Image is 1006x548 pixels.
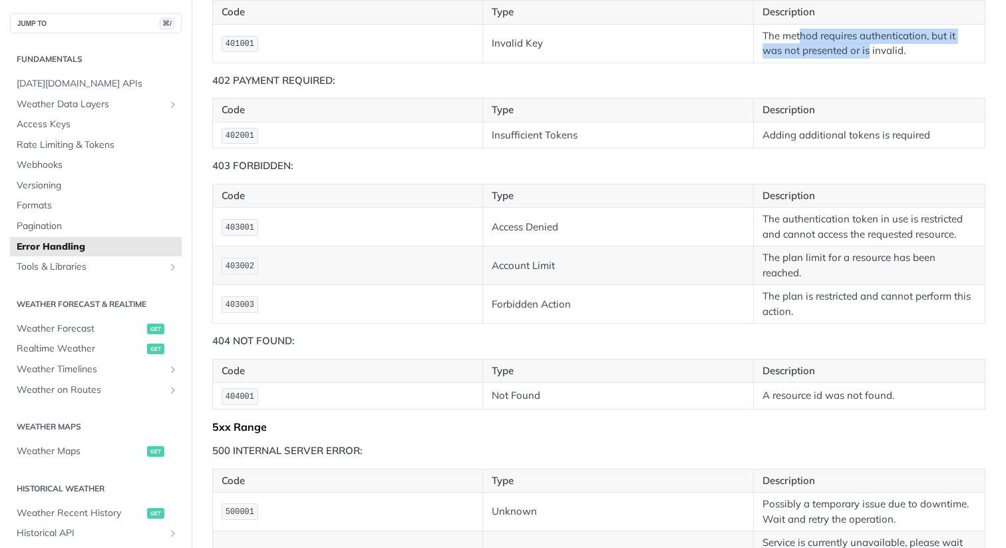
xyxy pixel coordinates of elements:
[492,473,744,489] p: Type
[10,74,182,94] a: [DATE][DOMAIN_NAME] APIs
[753,359,985,383] th: Description
[10,421,182,433] h2: Weather Maps
[17,77,178,91] span: [DATE][DOMAIN_NAME] APIs
[17,507,144,520] span: Weather Recent History
[762,473,976,489] p: Description
[10,380,182,400] a: Weather on RoutesShow subpages for Weather on Routes
[10,339,182,359] a: Realtime Weatherget
[753,99,985,123] th: Description
[10,319,182,339] a: Weather Forecastget
[753,24,985,63] td: The method requires authentication, but it was not presented or is invalid.
[17,240,178,254] span: Error Handling
[483,246,753,285] td: Account Limit
[168,262,178,272] button: Show subpages for Tools & Libraries
[17,199,178,212] span: Formats
[168,364,178,375] button: Show subpages for Weather Timelines
[483,24,753,63] td: Invalid Key
[483,359,753,383] th: Type
[212,444,363,457] strong: 500 INTERNAL SERVER ERROR:
[10,360,182,380] a: Weather TimelinesShow subpages for Weather Timelines
[226,223,254,232] span: 403001
[212,420,985,433] div: 5xx Range
[10,13,182,33] button: JUMP TO⌘/
[212,74,335,87] strong: 402 PAYMENT REQUIRED:
[226,300,254,310] span: 403003
[483,184,753,208] th: Type
[753,122,985,148] td: Adding additional tokens is required
[17,158,178,172] span: Webhooks
[213,184,483,208] th: Code
[753,246,985,285] td: The plan limit for a resource has been reached.
[147,508,164,519] span: get
[226,262,254,271] span: 403002
[10,95,182,115] a: Weather Data LayersShow subpages for Weather Data Layers
[10,503,182,523] a: Weather Recent Historyget
[17,179,178,192] span: Versioning
[17,342,144,356] span: Realtime Weather
[492,504,744,519] p: Unknown
[168,528,178,539] button: Show subpages for Historical API
[10,155,182,175] a: Webhooks
[10,523,182,543] a: Historical APIShow subpages for Historical API
[147,344,164,354] span: get
[10,441,182,461] a: Weather Mapsget
[147,446,164,457] span: get
[168,385,178,396] button: Show subpages for Weather on Routes
[10,298,182,310] h2: Weather Forecast & realtime
[753,1,985,25] th: Description
[226,507,254,517] span: 500001
[10,237,182,257] a: Error Handling
[10,196,182,216] a: Formats
[212,159,293,172] strong: 403 FORBIDDEN:
[753,184,985,208] th: Description
[10,135,182,155] a: Rate Limiting & Tokens
[10,176,182,196] a: Versioning
[17,384,164,397] span: Weather on Routes
[226,392,254,402] span: 404001
[222,473,474,489] p: Code
[17,363,164,376] span: Weather Timelines
[147,324,164,334] span: get
[483,285,753,324] td: Forbidden Action
[213,359,483,383] th: Code
[753,383,985,410] td: A resource id was not found.
[160,18,174,29] span: ⌘/
[17,118,178,131] span: Access Keys
[10,115,182,135] a: Access Keys
[226,39,254,49] span: 401001
[212,334,295,347] strong: 404 NOT FOUND:
[17,322,144,336] span: Weather Forecast
[17,445,144,458] span: Weather Maps
[213,99,483,123] th: Code
[226,131,254,140] span: 402001
[10,216,182,236] a: Pagination
[17,98,164,111] span: Weather Data Layers
[17,138,178,152] span: Rate Limiting & Tokens
[762,497,976,527] p: Possibly a temporary issue due to downtime. Wait and retry the operation.
[213,1,483,25] th: Code
[483,1,753,25] th: Type
[10,257,182,277] a: Tools & LibrariesShow subpages for Tools & Libraries
[10,483,182,495] h2: Historical Weather
[10,53,182,65] h2: Fundamentals
[753,208,985,246] td: The authentication token in use is restricted and cannot access the requested resource.
[17,260,164,274] span: Tools & Libraries
[168,99,178,110] button: Show subpages for Weather Data Layers
[17,220,178,233] span: Pagination
[17,527,164,540] span: Historical API
[753,285,985,324] td: The plan is restricted and cannot perform this action.
[483,383,753,410] td: Not Found
[483,208,753,246] td: Access Denied
[483,99,753,123] th: Type
[483,122,753,148] td: Insufficient Tokens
